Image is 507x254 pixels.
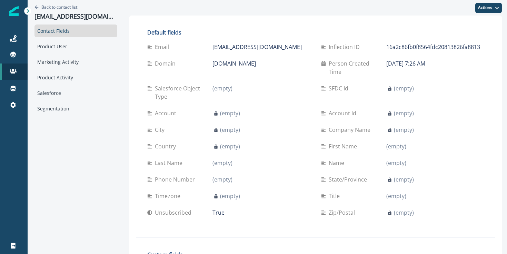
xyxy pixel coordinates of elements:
p: Timezone [155,192,183,200]
p: Back to contact list [41,4,77,10]
p: Email [155,43,172,51]
p: (empty) [220,192,240,200]
p: [EMAIL_ADDRESS][DOMAIN_NAME] [34,13,117,20]
p: Domain [155,59,178,68]
p: State/Province [329,175,370,184]
h2: Default fields [147,29,484,36]
p: [EMAIL_ADDRESS][DOMAIN_NAME] [212,43,302,51]
div: Segmentation [34,102,117,115]
p: Country [155,142,179,150]
p: Person Created Time [329,59,386,76]
p: (empty) [394,109,414,117]
div: Contact Fields [34,25,117,37]
p: (empty) [386,192,406,200]
p: (empty) [394,175,414,184]
p: Phone Number [155,175,198,184]
p: Last Name [155,159,185,167]
button: Actions [475,3,502,13]
div: Product User [34,40,117,53]
p: Account Id [329,109,359,117]
p: (empty) [220,142,240,150]
p: Unsubscribed [155,208,194,217]
p: Salesforce Object Type [155,84,212,101]
p: Account [155,109,179,117]
div: Marketing Activity [34,56,117,68]
p: Company Name [329,126,373,134]
p: (empty) [220,126,240,134]
p: (empty) [212,175,232,184]
p: SFDC Id [329,84,351,92]
p: Name [329,159,347,167]
div: Salesforce [34,87,117,99]
p: (empty) [386,142,406,150]
p: True [212,208,225,217]
p: [DOMAIN_NAME] [212,59,256,68]
p: 16a2c86fb0f8564fdc20813826fa8813 [386,43,480,51]
p: (empty) [394,126,414,134]
p: (empty) [212,159,232,167]
p: Inflection ID [329,43,362,51]
p: (empty) [220,109,240,117]
p: Title [329,192,342,200]
p: (empty) [212,84,232,92]
button: Go back [34,4,77,10]
p: [DATE] 7:26 AM [386,59,425,68]
p: (empty) [386,159,406,167]
p: (empty) [394,84,414,92]
p: (empty) [394,208,414,217]
p: City [155,126,167,134]
img: Inflection [9,6,19,16]
p: First Name [329,142,360,150]
div: Product Activity [34,71,117,84]
p: Zip/Postal [329,208,358,217]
